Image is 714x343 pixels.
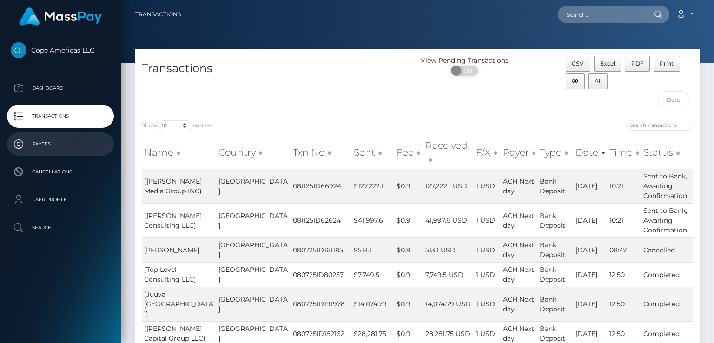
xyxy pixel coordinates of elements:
[7,77,114,100] a: Dashboard
[474,287,501,321] td: 1 USD
[7,188,114,211] a: User Profile
[216,136,291,169] th: Country: activate to sort column ascending
[573,237,607,262] td: [DATE]
[291,203,351,237] td: 081125ID62624
[537,262,574,287] td: Bank Deposit
[641,203,693,237] td: Sent to Bank, Awaiting Confirmation
[566,73,585,89] button: Column visibility
[158,120,192,131] select: Showentries
[573,287,607,321] td: [DATE]
[537,203,574,237] td: Bank Deposit
[501,136,537,169] th: Payer: activate to sort column ascending
[625,56,650,72] button: PDF
[142,120,212,131] label: Show entries
[351,262,394,287] td: $7,749.5
[423,169,474,203] td: 127,222.1 USD
[423,136,474,169] th: Received: activate to sort column ascending
[537,237,574,262] td: Bank Deposit
[7,132,114,156] a: Payees
[7,216,114,239] a: Search
[641,262,693,287] td: Completed
[144,177,202,195] span: ([PERSON_NAME] Media Group INC)
[658,91,690,108] input: Date filter
[142,60,410,77] h4: Transactions
[351,169,394,203] td: $127,222.1
[607,203,641,237] td: 10:21
[144,290,213,318] span: (Juuva [GEOGRAPHIC_DATA])
[607,169,641,203] td: 10:21
[7,105,114,128] a: Transactions
[654,56,680,72] button: Print
[573,203,607,237] td: [DATE]
[600,60,615,67] span: Excel
[566,56,590,72] button: CSV
[503,265,534,284] span: ACH Next day
[588,73,608,89] button: All
[216,237,291,262] td: [GEOGRAPHIC_DATA]
[394,237,423,262] td: $0.9
[394,169,423,203] td: $0.9
[291,287,351,321] td: 080725ID191978
[11,109,110,123] p: Transactions
[394,262,423,287] td: $0.9
[607,262,641,287] td: 12:50
[11,193,110,207] p: User Profile
[417,56,512,66] div: View Pending Transactions
[503,211,534,230] span: ACH Next day
[503,324,534,343] span: ACH Next day
[573,169,607,203] td: [DATE]
[607,287,641,321] td: 12:50
[641,287,693,321] td: Completed
[394,136,423,169] th: Fee: activate to sort column ascending
[474,237,501,262] td: 1 USD
[394,287,423,321] td: $0.9
[216,169,291,203] td: [GEOGRAPHIC_DATA]
[641,169,693,203] td: Sent to Bank, Awaiting Confirmation
[503,295,534,313] span: ACH Next day
[595,78,602,85] span: All
[11,165,110,179] p: Cancellations
[474,203,501,237] td: 1 USD
[11,81,110,95] p: Dashboard
[474,136,501,169] th: F/X: activate to sort column ascending
[351,237,394,262] td: $513.1
[291,169,351,203] td: 081125ID66924
[394,203,423,237] td: $0.9
[142,136,216,169] th: Name: activate to sort column ascending
[351,287,394,321] td: $14,074.79
[351,136,394,169] th: Sent: activate to sort column ascending
[537,169,574,203] td: Bank Deposit
[11,137,110,151] p: Payees
[291,262,351,287] td: 080725ID80257
[291,136,351,169] th: Txn No: activate to sort column ascending
[216,262,291,287] td: [GEOGRAPHIC_DATA]
[631,60,644,67] span: PDF
[216,287,291,321] td: [GEOGRAPHIC_DATA]
[216,203,291,237] td: [GEOGRAPHIC_DATA]
[626,120,693,131] input: Search transactions
[474,169,501,203] td: 1 USD
[423,262,474,287] td: 7,749.5 USD
[11,42,26,58] img: Cope Americas LLC
[423,203,474,237] td: 41,997.6 USD
[11,221,110,235] p: Search
[423,287,474,321] td: 14,074.79 USD
[144,246,199,254] span: [PERSON_NAME]
[573,136,607,169] th: Date: activate to sort column ascending
[537,287,574,321] td: Bank Deposit
[594,56,621,72] button: Excel
[423,237,474,262] td: 513.1 USD
[144,265,196,284] span: (Top Level Consulting LLC)
[503,177,534,195] span: ACH Next day
[607,237,641,262] td: 08:47
[7,46,114,54] span: Cope Americas LLC
[456,66,479,76] span: OFF
[660,60,674,67] span: Print
[144,211,202,230] span: ([PERSON_NAME] Consulting LLC)
[291,237,351,262] td: 080725ID161185
[641,237,693,262] td: Cancelled
[572,60,584,67] span: CSV
[19,7,102,26] img: MassPay Logo
[474,262,501,287] td: 1 USD
[7,160,114,184] a: Cancellations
